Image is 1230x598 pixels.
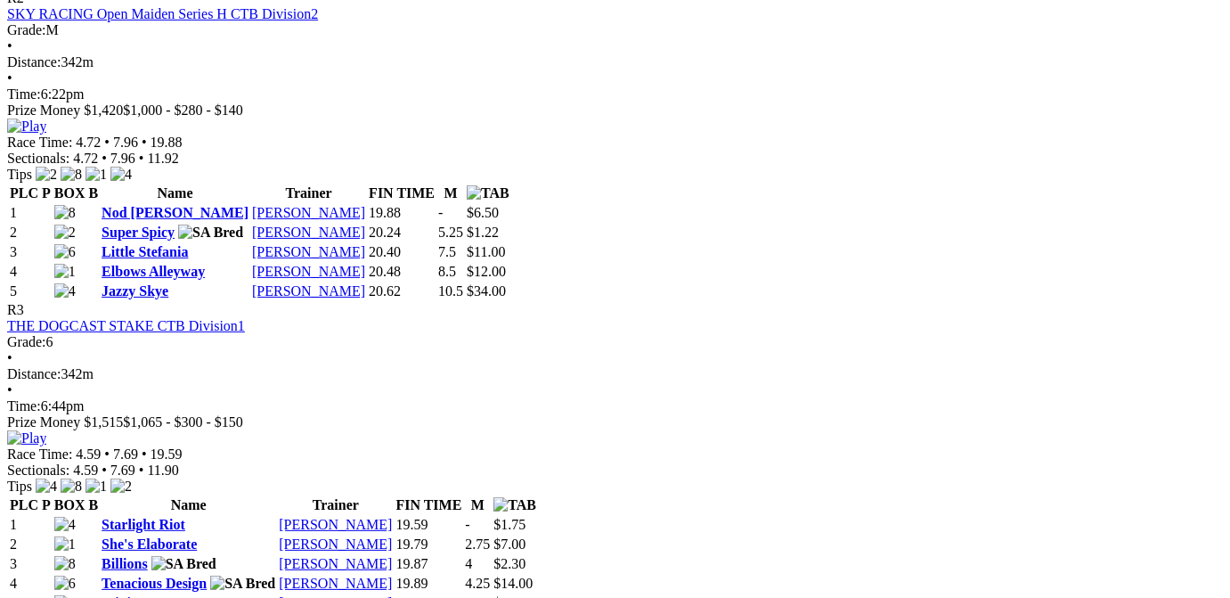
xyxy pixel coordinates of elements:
a: Little Stefania [102,244,188,259]
span: Tips [7,479,32,494]
td: 20.62 [368,283,436,300]
span: 19.59 [151,446,183,462]
span: 7.96 [113,135,138,150]
span: • [139,151,144,166]
td: 2 [9,224,52,242]
span: $1.75 [493,517,525,532]
td: 5 [9,283,52,300]
img: 8 [61,479,82,495]
span: BOX [54,185,86,201]
span: Grade: [7,22,46,37]
a: Nod [PERSON_NAME] [102,205,248,220]
a: [PERSON_NAME] [252,244,365,259]
img: 6 [54,576,76,592]
img: 1 [54,537,76,553]
img: 6 [54,244,76,260]
td: 20.40 [368,243,436,261]
span: $1,065 - $300 - $150 [123,414,243,430]
td: 4 [9,263,52,281]
img: Play [7,430,46,446]
a: [PERSON_NAME] [279,517,392,532]
td: 1 [9,204,52,222]
span: B [88,185,98,201]
span: PLC [10,185,38,201]
span: BOX [54,497,86,512]
span: 7.96 [110,151,135,166]
img: 1 [86,167,107,183]
td: 1 [9,516,52,534]
th: FIN TIME [395,496,462,514]
span: $6.50 [467,205,499,220]
span: Tips [7,167,32,182]
a: Jazzy Skye [102,283,168,299]
text: 4.25 [465,576,490,591]
div: Prize Money $1,515 [7,414,1223,430]
img: 4 [110,167,132,183]
span: P [42,185,51,201]
span: • [7,382,12,397]
img: Play [7,119,46,135]
img: 2 [54,225,76,241]
span: $11.00 [467,244,505,259]
span: 11.92 [147,151,178,166]
span: 4.59 [76,446,101,462]
span: 11.90 [147,463,178,478]
th: Trainer [251,184,366,202]
div: 342m [7,366,1223,382]
text: 5.25 [438,225,463,240]
span: Distance: [7,366,61,381]
img: SA Bred [178,225,243,241]
th: Name [101,496,276,514]
img: 4 [36,479,57,495]
td: 19.79 [395,536,462,553]
a: Tenacious Design [102,576,207,591]
a: [PERSON_NAME] [279,556,392,571]
div: Prize Money $1,420 [7,102,1223,119]
td: 19.88 [368,204,436,222]
span: 4.72 [73,151,98,166]
text: 7.5 [438,244,456,259]
span: 19.88 [151,135,183,150]
a: [PERSON_NAME] [252,264,365,279]
a: [PERSON_NAME] [279,537,392,552]
span: Distance: [7,54,61,70]
img: 8 [61,167,82,183]
span: Time: [7,398,41,414]
span: • [142,135,147,150]
a: THE DOGCAST STAKE CTB Division1 [7,318,245,333]
span: • [102,151,107,166]
span: • [7,38,12,53]
img: 2 [110,479,132,495]
span: 4.59 [73,463,98,478]
span: • [102,463,107,478]
th: FIN TIME [368,184,436,202]
td: 19.89 [395,575,462,593]
img: 4 [54,283,76,299]
a: She's Elaborate [102,537,197,552]
td: 19.59 [395,516,462,534]
a: Super Spicy [102,225,175,240]
span: • [139,463,144,478]
a: [PERSON_NAME] [279,576,392,591]
text: 2.75 [465,537,490,552]
div: 6:22pm [7,86,1223,102]
span: • [7,70,12,86]
span: $34.00 [467,283,506,299]
span: Sectionals: [7,151,69,166]
td: 3 [9,243,52,261]
span: Race Time: [7,446,72,462]
a: [PERSON_NAME] [252,225,365,240]
div: 6 [7,334,1223,350]
img: 1 [86,479,107,495]
img: 2 [36,167,57,183]
span: Race Time: [7,135,72,150]
span: B [88,497,98,512]
span: $14.00 [493,576,533,591]
img: SA Bred [151,556,216,572]
img: 1 [54,264,76,280]
text: - [438,205,443,220]
a: Billions [102,556,148,571]
span: $2.30 [493,556,525,571]
span: • [142,446,147,462]
span: • [104,446,110,462]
